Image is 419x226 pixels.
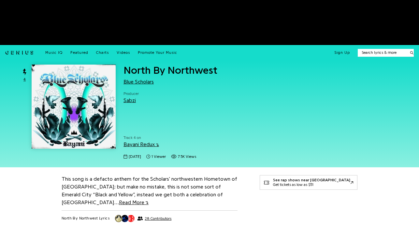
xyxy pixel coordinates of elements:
a: Sabzi [123,98,136,103]
a: See rap shows near [GEOGRAPHIC_DATA]Get tickets as low as $51 [260,175,357,190]
span: Music IQ [45,51,63,54]
span: 7.5K views [178,154,196,159]
a: Videos [117,50,130,55]
div: Get tickets as low as $51 [273,183,350,187]
span: 7,493 views [171,154,196,159]
span: 1 viewer [152,154,166,159]
span: Read More [119,200,149,205]
input: Search lyrics & more [358,50,406,55]
span: 4 [23,77,26,82]
a: Promote Your Music [138,50,177,55]
a: Bayani Redux [123,142,159,147]
span: Charts [96,51,109,54]
a: Music IQ [45,50,63,55]
a: Charts [96,50,109,55]
button: 28 Contributors [115,215,171,222]
span: [DATE] [129,154,141,159]
a: Featured [70,50,88,55]
span: Videos [117,51,130,54]
span: North By Northwest [123,65,217,76]
a: Blue Scholars [123,79,154,84]
h2: North By Northwest Lyrics [62,216,109,221]
span: 1 viewer [146,154,166,159]
span: 28 Contributors [145,216,171,221]
div: See rap shows near [GEOGRAPHIC_DATA] [273,178,350,183]
span: Promote Your Music [138,51,177,54]
a: This song is a defacto anthem for the Scholars' northwestern Hometown of [GEOGRAPHIC_DATA]; but m... [62,176,237,205]
span: Producer [123,91,139,97]
img: Cover art for North By Northwest by Blue Scholars [32,65,116,149]
span: Track 4 on [123,135,249,141]
button: Sign Up [334,50,350,55]
span: Featured [70,51,88,54]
